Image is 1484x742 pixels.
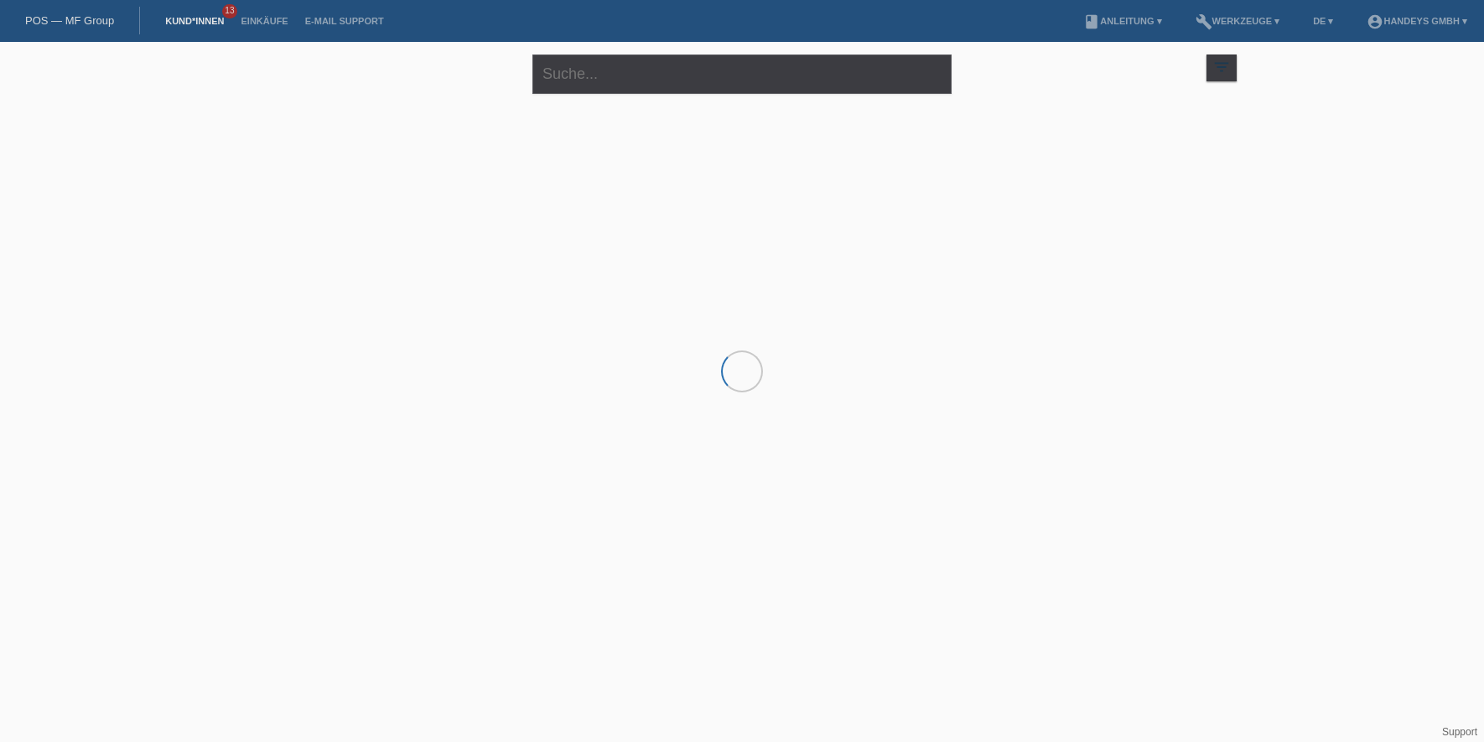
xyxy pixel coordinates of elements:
a: E-Mail Support [297,16,392,26]
input: Suche... [532,54,952,94]
i: filter_list [1212,58,1231,76]
a: bookAnleitung ▾ [1075,16,1170,26]
a: POS — MF Group [25,14,114,27]
a: Kund*innen [157,16,232,26]
a: DE ▾ [1305,16,1341,26]
i: build [1196,13,1212,30]
a: Support [1442,726,1477,738]
span: 13 [222,4,237,18]
i: book [1083,13,1100,30]
a: account_circleHandeys GmbH ▾ [1358,16,1476,26]
i: account_circle [1367,13,1383,30]
a: Einkäufe [232,16,296,26]
a: buildWerkzeuge ▾ [1187,16,1289,26]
